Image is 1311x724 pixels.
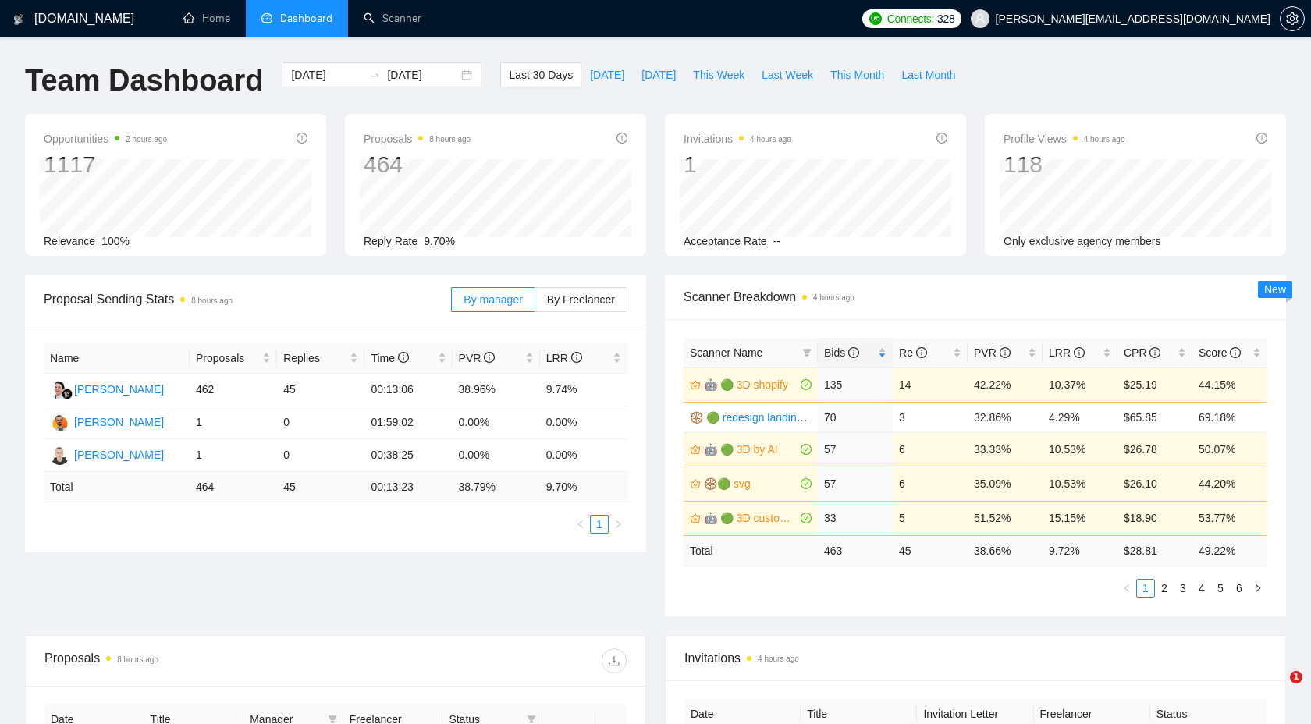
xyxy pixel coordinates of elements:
span: [DATE] [641,66,676,83]
span: PVR [974,346,1011,359]
td: 50.07% [1192,432,1267,467]
span: filter [527,715,536,724]
span: Re [899,346,927,359]
td: 0.00% [453,439,540,472]
td: 14 [893,367,968,402]
button: Last Week [753,62,822,87]
span: info-circle [484,352,495,363]
td: 38.79 % [453,472,540,502]
td: 6 [893,467,968,501]
td: 9.70 % [540,472,627,502]
span: info-circle [1149,347,1160,358]
td: 4.29% [1043,402,1117,432]
span: filter [799,341,815,364]
img: AM [50,445,69,465]
div: [PERSON_NAME] [74,381,164,398]
td: 57 [818,432,893,467]
li: 1 [1136,579,1155,598]
span: info-circle [936,133,947,144]
td: 10.53% [1043,467,1117,501]
span: Reply Rate [364,235,417,247]
span: 328 [937,10,954,27]
span: right [1253,584,1263,593]
th: Name [44,343,190,374]
td: 462 [190,374,277,406]
span: check-circle [801,513,812,523]
span: Scanner Breakdown [684,287,1267,307]
span: Last 30 Days [509,66,573,83]
span: to [368,69,381,81]
span: crown [690,444,701,455]
a: 4 [1193,580,1210,597]
img: MK [50,380,69,399]
td: 38.96% [453,374,540,406]
td: 70 [818,402,893,432]
span: info-circle [398,352,409,363]
th: Replies [277,343,364,374]
a: 1 [591,516,608,533]
span: 100% [101,235,130,247]
td: 44.15% [1192,367,1267,402]
td: $25.19 [1117,367,1192,402]
span: info-circle [1000,347,1011,358]
button: Last 30 Days [500,62,581,87]
td: Total [44,472,190,502]
td: 9.72 % [1043,535,1117,566]
span: Relevance [44,235,95,247]
time: 8 hours ago [117,655,158,664]
td: 00:13:06 [364,374,452,406]
span: LRR [1049,346,1085,359]
img: upwork-logo.png [869,12,882,25]
span: Proposals [196,350,259,367]
div: 464 [364,150,471,179]
time: 8 hours ago [191,296,233,305]
span: crown [690,513,701,523]
td: $18.90 [1117,501,1192,535]
span: info-circle [1230,347,1241,358]
h1: Team Dashboard [25,62,263,99]
a: 🤖 🟢 3D customizer" | "product customizer" [704,509,798,527]
td: 9.74% [540,374,627,406]
span: right [613,520,623,529]
td: 49.22 % [1192,535,1267,566]
a: 6 [1231,580,1248,597]
button: Last Month [893,62,964,87]
a: 🤖 🟢 3D by AI [704,441,798,458]
span: info-circle [1074,347,1085,358]
td: 5 [893,501,968,535]
a: AM[PERSON_NAME] [50,448,164,460]
time: 8 hours ago [429,135,471,144]
td: 38.66 % [968,535,1043,566]
img: gigradar-bm.png [62,389,73,399]
td: 1 [190,406,277,439]
a: setting [1280,12,1305,25]
td: 53.77% [1192,501,1267,535]
input: Start date [291,66,362,83]
a: 1 [1137,580,1154,597]
td: 35.09% [968,467,1043,501]
span: Invitations [684,130,791,148]
a: 🛞🟢 svg [704,475,798,492]
span: user [975,13,986,24]
span: By Freelancer [547,293,615,306]
span: left [576,520,585,529]
div: [PERSON_NAME] [74,413,164,431]
th: Proposals [190,343,277,374]
td: 463 [818,535,893,566]
td: 33.33% [968,432,1043,467]
span: download [602,655,626,667]
li: Previous Page [571,515,590,534]
li: Previous Page [1117,579,1136,598]
span: 9.70% [424,235,455,247]
time: 4 hours ago [750,135,791,144]
span: dashboard [261,12,272,23]
li: 6 [1230,579,1249,598]
div: Proposals [44,648,336,673]
span: By manager [464,293,522,306]
div: 118 [1004,150,1125,179]
td: 32.86% [968,402,1043,432]
span: Acceptance Rate [684,235,767,247]
td: 1 [190,439,277,472]
td: 51.52% [968,501,1043,535]
td: 57 [818,467,893,501]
